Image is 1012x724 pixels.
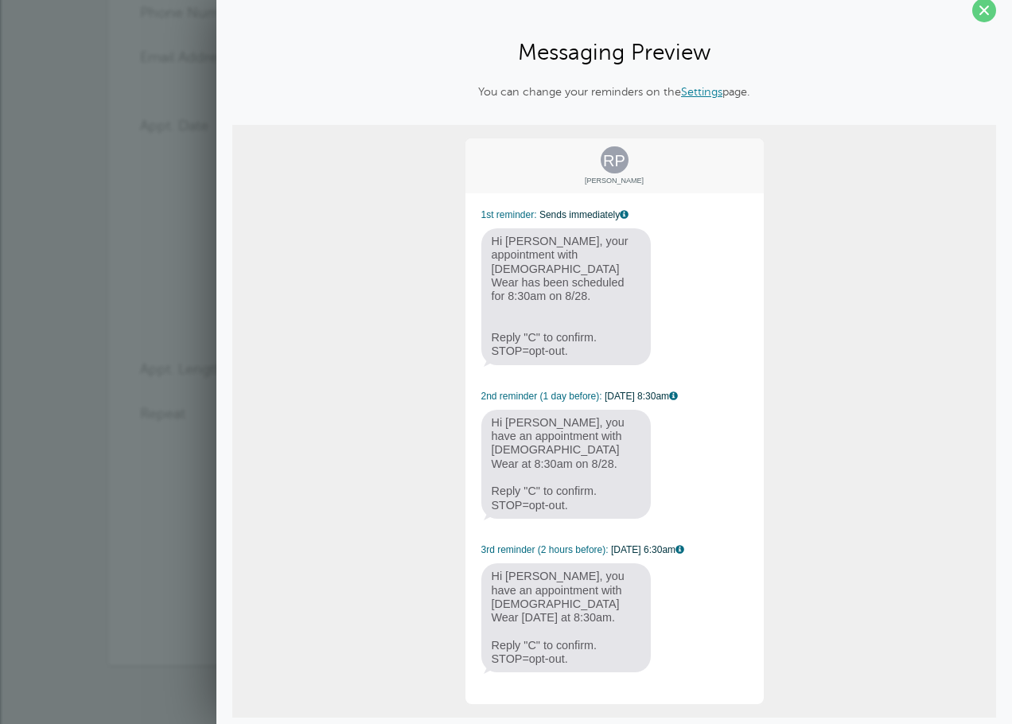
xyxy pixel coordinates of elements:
[140,119,208,133] label: Appt. Date
[140,362,224,376] label: Appt. Length
[481,209,537,220] span: 1st reminder:
[232,38,996,66] h2: Messaging Preview
[681,85,722,98] a: Settings
[539,209,629,220] span: Sends immediately
[140,6,166,20] span: Pho
[481,228,652,365] span: Hi [PERSON_NAME], your appointment with [DEMOGRAPHIC_DATA] Wear has been scheduled for 8:30am on ...
[605,391,679,402] span: [DATE] 8:30am
[481,391,602,402] span: 2nd reminder (1 day before):
[669,391,679,402] a: This message is generated from your "Second Reminder" template. You can edit it on Settings > Rem...
[419,84,809,101] p: You can change your reminders on the page.
[601,146,629,173] span: RP
[168,50,204,64] span: il Add
[675,545,685,555] a: This message is generated from your "Third Reminder" template. You can edit it on Settings > Remi...
[465,177,764,185] span: [PERSON_NAME]
[140,50,168,64] span: Ema
[611,544,685,555] span: [DATE] 6:30am
[166,6,207,20] span: ne Nu
[481,410,652,519] span: Hi [PERSON_NAME], you have an appointment with [DEMOGRAPHIC_DATA] Wear at 8:30am on 8/28. Reply "...
[140,43,259,72] div: ress
[481,563,652,672] span: Hi [PERSON_NAME], you have an appointment with [DEMOGRAPHIC_DATA] Wear [DATE] at 8:30am. Reply "C...
[140,407,185,421] label: Repeat
[620,210,629,220] a: This message is generated from your "First Reminder" template. You can edit it on Settings > Remi...
[481,544,609,555] span: 3rd reminder (2 hours before):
